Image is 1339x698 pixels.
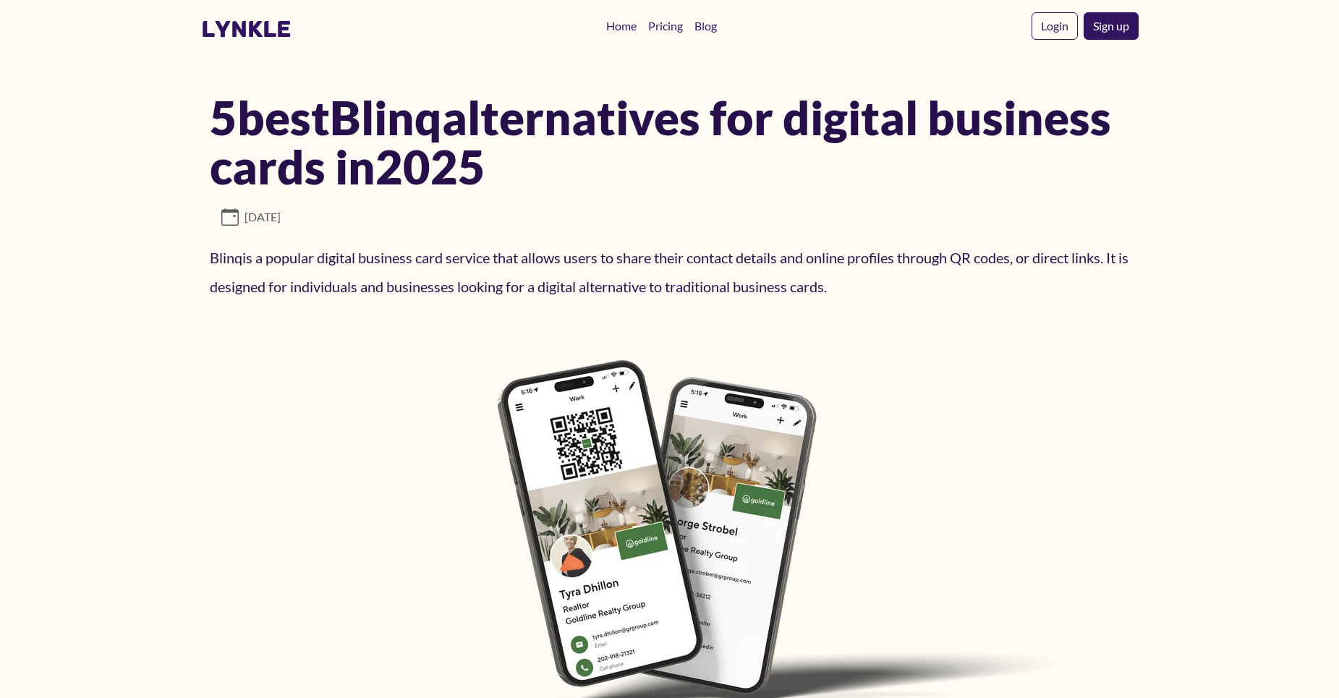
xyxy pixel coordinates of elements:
a: Login [1032,12,1078,40]
a: Home [600,12,642,41]
a: Pricing [642,12,689,41]
a: lynkle [201,15,292,43]
a: Sign up [1084,12,1139,40]
h1: 5 best Blinq alternatives for digital business cards in 2025 [210,93,1130,191]
span: [DATE] [221,208,281,226]
p: Blinq is a popular digital business card service that allows users to share their contact details... [210,243,1130,301]
a: Blog [689,12,723,41]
